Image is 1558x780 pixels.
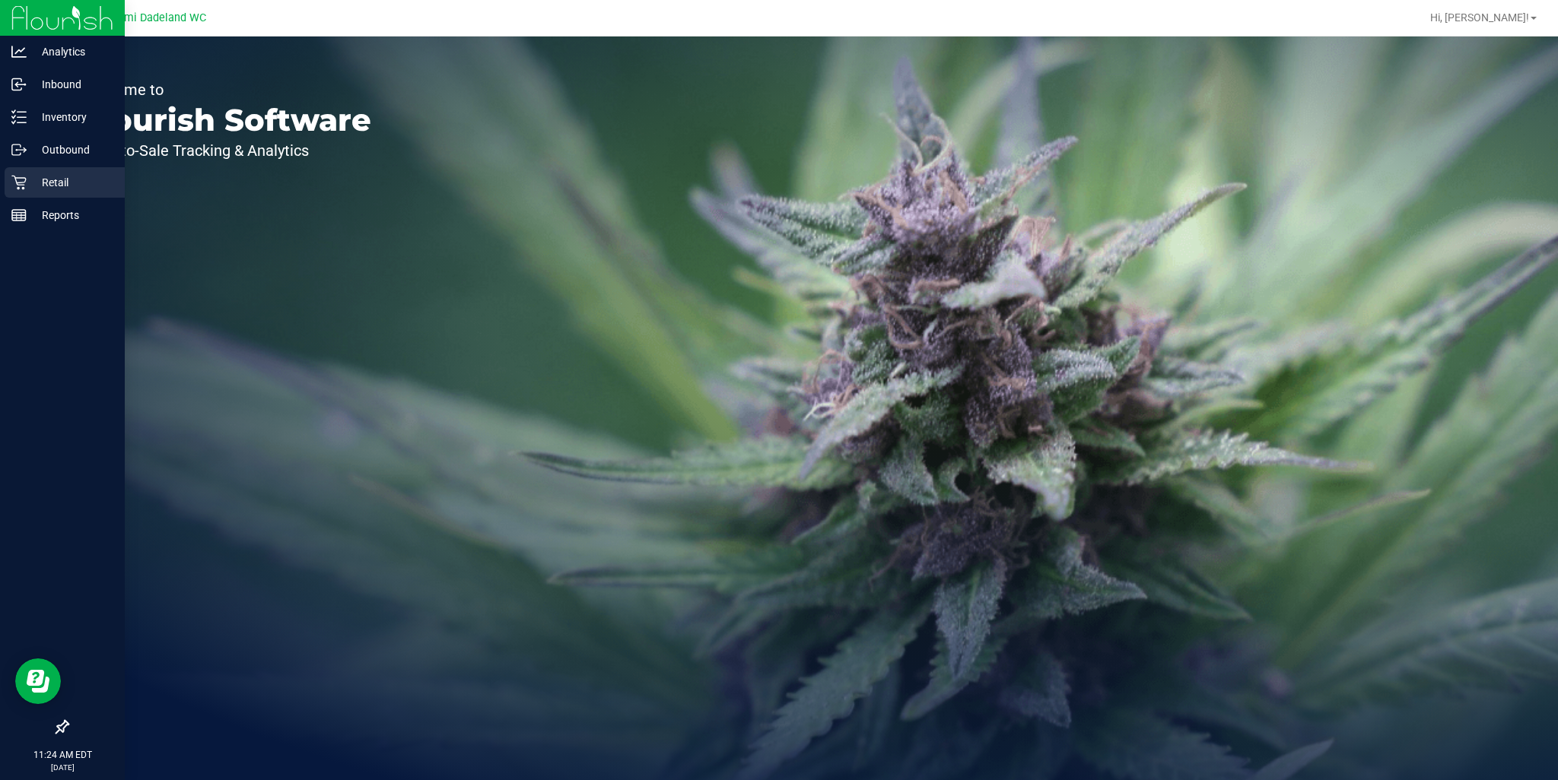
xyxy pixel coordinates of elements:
span: Miami Dadeland WC [105,11,206,24]
p: Welcome to [82,82,371,97]
span: Hi, [PERSON_NAME]! [1430,11,1529,24]
p: Flourish Software [82,105,371,135]
inline-svg: Inventory [11,109,27,125]
inline-svg: Reports [11,208,27,223]
p: Seed-to-Sale Tracking & Analytics [82,143,371,158]
inline-svg: Retail [11,175,27,190]
p: Retail [27,173,118,192]
inline-svg: Outbound [11,142,27,157]
p: Outbound [27,141,118,159]
iframe: Resource center [15,658,61,704]
inline-svg: Analytics [11,44,27,59]
p: [DATE] [7,762,118,773]
inline-svg: Inbound [11,77,27,92]
p: Reports [27,206,118,224]
p: 11:24 AM EDT [7,748,118,762]
p: Analytics [27,43,118,61]
p: Inventory [27,108,118,126]
p: Inbound [27,75,118,94]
